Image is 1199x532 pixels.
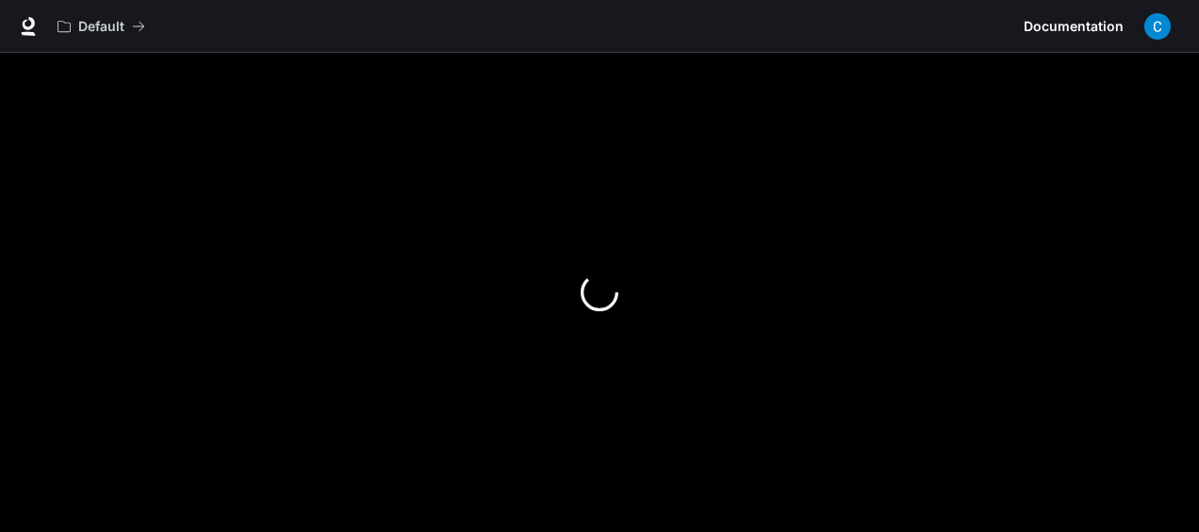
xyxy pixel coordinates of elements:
[78,19,124,35] p: Default
[49,8,154,45] button: All workspaces
[1139,8,1176,45] button: Avatar de usuario
[1016,8,1131,45] a: Documentation
[1144,13,1171,40] img: Avatar de usuario
[1024,15,1124,39] span: Documentation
